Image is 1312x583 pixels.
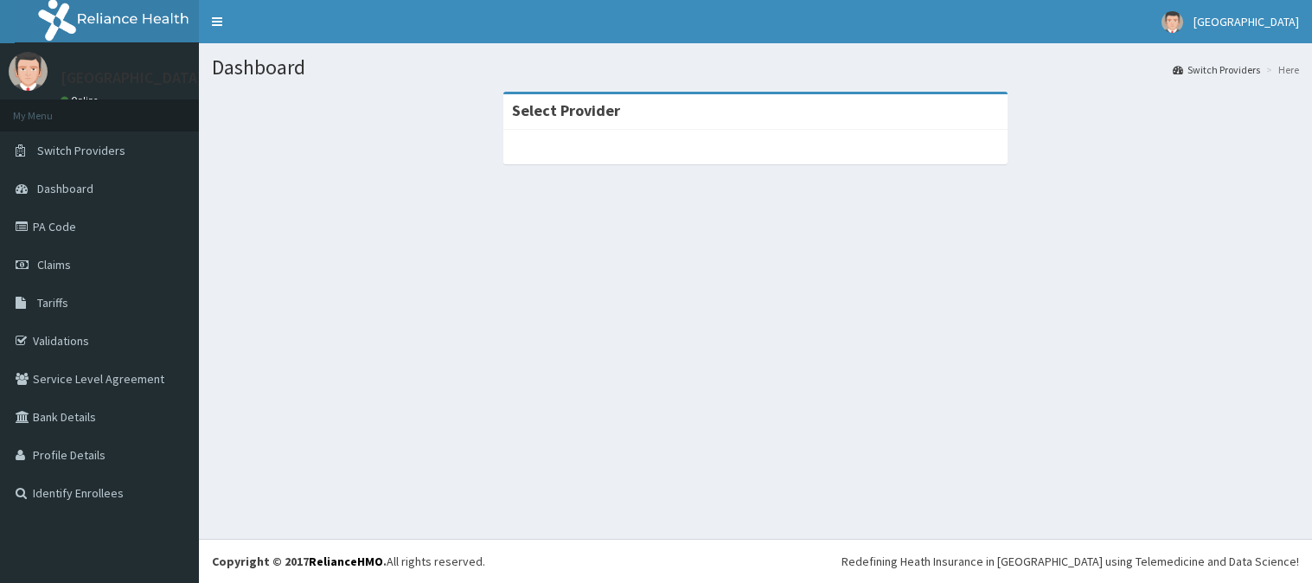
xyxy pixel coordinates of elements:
[61,70,203,86] p: [GEOGRAPHIC_DATA]
[9,52,48,91] img: User Image
[37,143,125,158] span: Switch Providers
[37,181,93,196] span: Dashboard
[37,295,68,311] span: Tariffs
[212,56,1299,79] h1: Dashboard
[1173,62,1260,77] a: Switch Providers
[842,553,1299,570] div: Redefining Heath Insurance in [GEOGRAPHIC_DATA] using Telemedicine and Data Science!
[212,554,387,569] strong: Copyright © 2017 .
[1194,14,1299,29] span: [GEOGRAPHIC_DATA]
[1162,11,1183,33] img: User Image
[309,554,383,569] a: RelianceHMO
[37,257,71,272] span: Claims
[1262,62,1299,77] li: Here
[61,94,102,106] a: Online
[199,539,1312,583] footer: All rights reserved.
[512,100,620,120] strong: Select Provider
